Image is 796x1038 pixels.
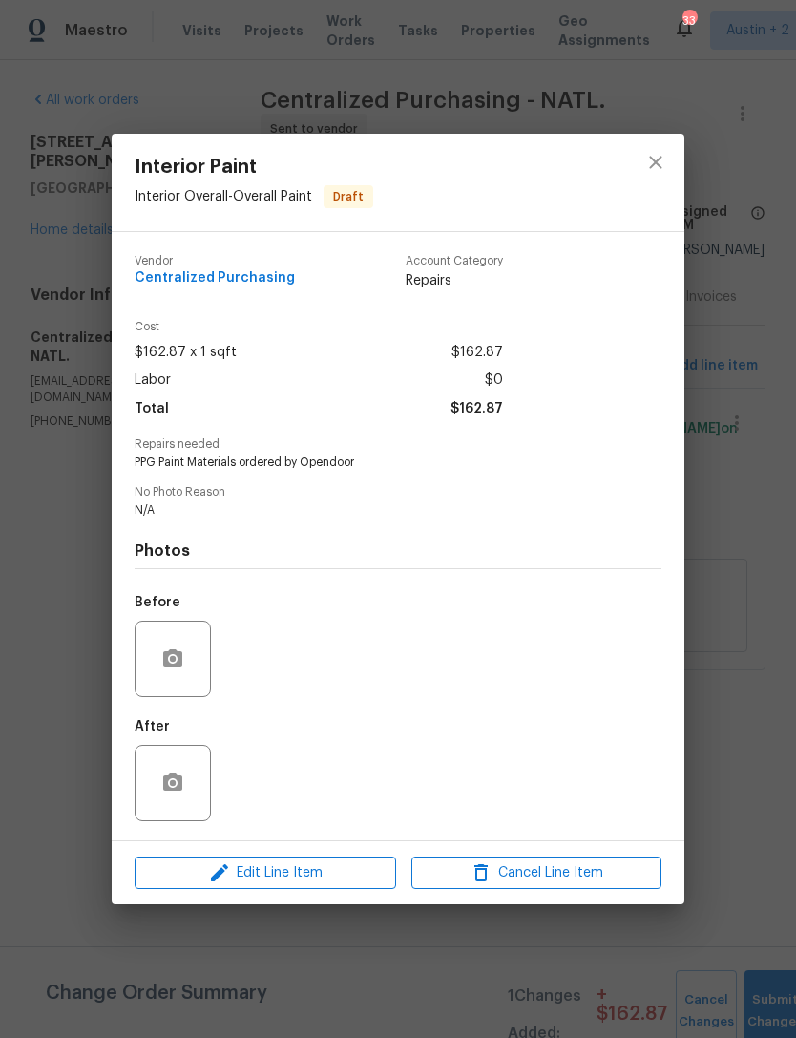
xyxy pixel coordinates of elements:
span: Total [135,395,169,423]
span: N/A [135,502,609,519]
span: Repairs [406,271,503,290]
button: Cancel Line Item [411,857,661,890]
h5: Before [135,596,180,609]
span: Cancel Line Item [417,861,656,885]
span: Centralized Purchasing [135,271,295,286]
button: close [633,139,679,185]
h4: Photos [135,541,661,561]
div: 33 [682,11,696,31]
span: Draft [325,187,371,206]
span: Repairs needed [135,438,661,451]
h5: After [135,720,170,733]
span: Labor [135,367,171,394]
span: No Photo Reason [135,486,661,498]
span: $162.87 [451,339,503,367]
span: $0 [485,367,503,394]
button: Edit Line Item [135,857,396,890]
span: Account Category [406,255,503,267]
span: Interior Overall - Overall Paint [135,190,312,203]
span: Vendor [135,255,295,267]
span: PPG Paint Materials ordered by Opendoor [135,455,609,471]
span: Cost [135,321,503,333]
span: Edit Line Item [140,861,390,885]
span: Interior Paint [135,157,373,178]
span: $162.87 [450,395,503,423]
span: $162.87 x 1 sqft [135,339,237,367]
